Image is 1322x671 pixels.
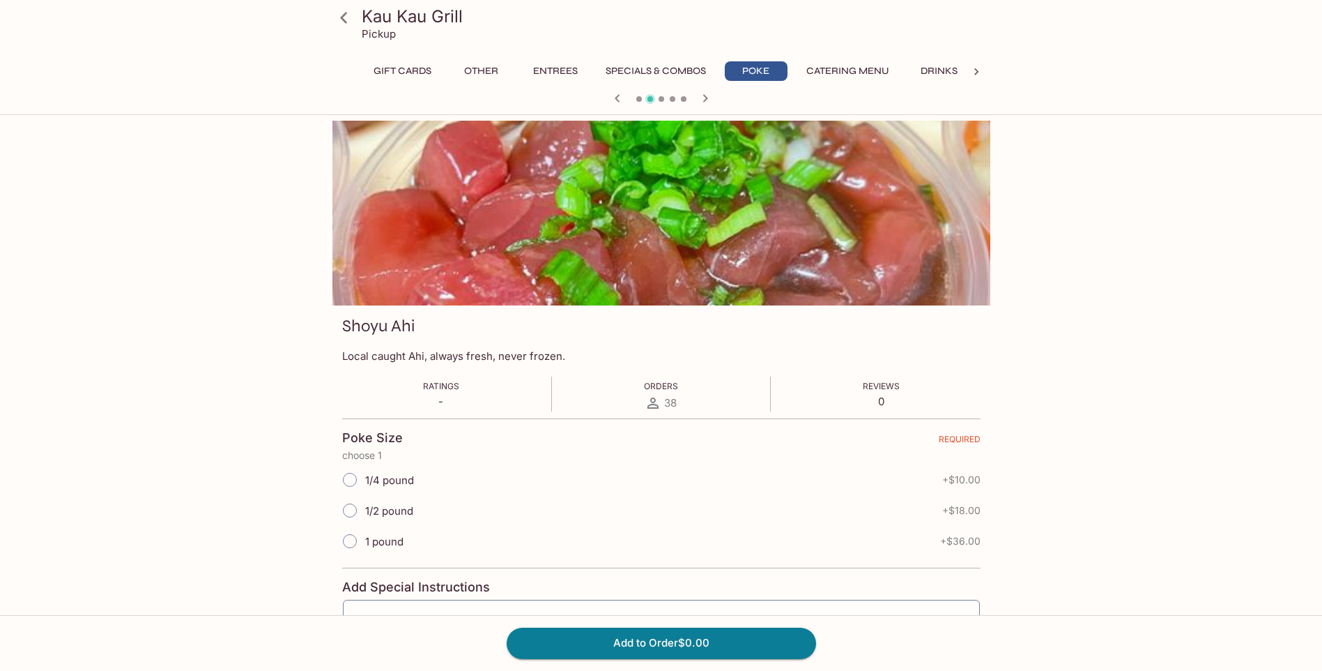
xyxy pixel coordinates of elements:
span: + $10.00 [942,474,981,485]
button: Other [450,61,513,81]
div: Shoyu Ahi [332,121,990,306]
span: 38 [664,396,677,409]
span: Ratings [423,381,459,391]
span: Reviews [863,381,900,391]
span: + $18.00 [942,505,981,516]
button: Entrees [524,61,587,81]
h4: Poke Size [342,430,403,446]
button: Specials & Combos [598,61,714,81]
span: + $36.00 [940,536,981,547]
p: 0 [863,395,900,408]
span: 1/4 pound [365,474,414,487]
button: Add to Order$0.00 [507,628,816,658]
h4: Add Special Instructions [342,580,981,595]
button: Drinks [908,61,971,81]
p: choose 1 [342,450,981,461]
span: Orders [644,381,678,391]
button: Poke [725,61,787,81]
h3: Kau Kau Grill [362,6,985,27]
span: REQUIRED [939,434,981,450]
button: Catering Menu [799,61,897,81]
h3: Shoyu Ahi [342,315,415,337]
p: Pickup [362,27,396,40]
button: Gift Cards [366,61,439,81]
span: 1 pound [365,535,403,548]
span: 1/2 pound [365,504,413,518]
p: Local caught Ahi, always fresh, never frozen. [342,349,981,363]
p: - [423,395,459,408]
